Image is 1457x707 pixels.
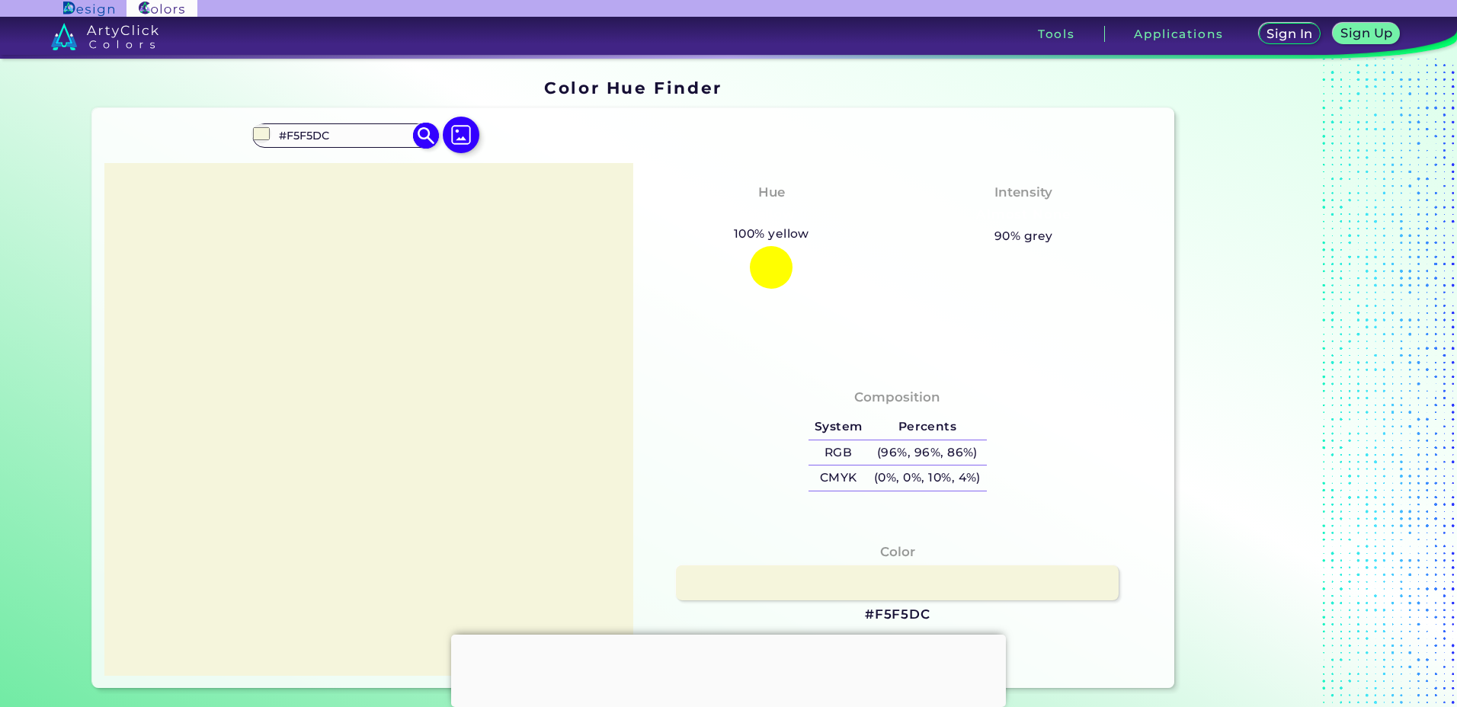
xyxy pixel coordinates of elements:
h5: RGB [809,440,868,465]
img: icon search [413,123,440,149]
h5: Percents [868,414,986,440]
img: logo_artyclick_colors_white.svg [51,23,159,50]
h1: Color Hue Finder [544,76,722,99]
h5: Sign Up [1343,27,1390,39]
h5: (96%, 96%, 86%) [868,440,986,465]
img: ArtyClick Design logo [63,2,114,16]
h3: #F5F5DC [865,606,930,624]
h3: Almost None [970,206,1078,224]
img: icon picture [443,117,479,153]
h5: 90% grey [994,226,1053,246]
h5: Sign In [1269,28,1311,40]
h4: Color [880,541,915,563]
h4: Composition [854,386,940,408]
h3: Tools [1038,28,1075,40]
a: Sign In [1262,24,1318,43]
h5: System [809,414,868,440]
input: type color.. [274,125,415,146]
h4: Hue [758,181,785,203]
h5: CMYK [809,465,868,491]
iframe: Advertisement [1180,72,1371,694]
h3: Applications [1134,28,1223,40]
iframe: Advertisement [451,635,1006,703]
a: Sign Up [1336,24,1397,43]
h5: 100% yellow [728,224,815,244]
h3: Yellow [741,206,801,224]
h5: (0%, 0%, 10%, 4%) [868,465,986,491]
h4: Intensity [994,181,1052,203]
